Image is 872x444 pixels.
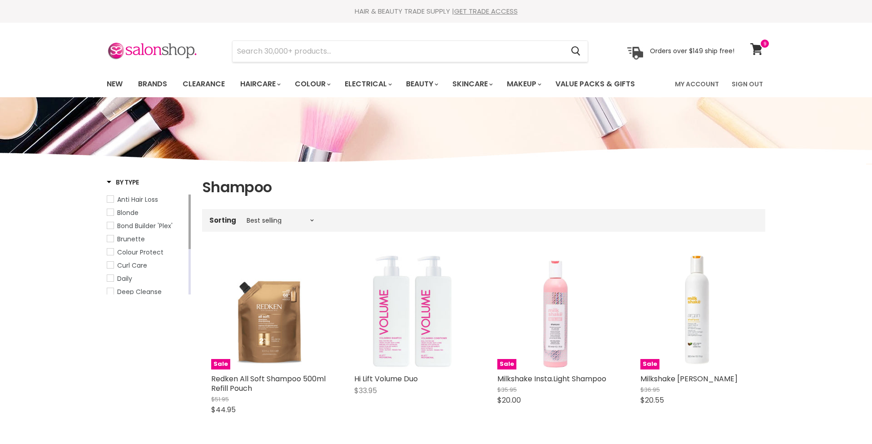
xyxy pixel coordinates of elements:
[211,404,236,415] span: $44.95
[640,385,660,394] span: $36.95
[399,75,444,94] a: Beauty
[117,287,162,296] span: Deep Cleanse
[354,254,470,369] img: Hi Lift Volume Duo
[650,47,734,55] p: Orders over $149 ship free!
[446,75,498,94] a: Skincare
[107,195,187,205] a: Anti Hair Loss
[176,75,232,94] a: Clearance
[107,274,187,284] a: Daily
[211,254,327,369] a: Redken All Soft Shampoo 500ml Refill PouchSale
[117,195,158,204] span: Anti Hair Loss
[117,234,145,244] span: Brunette
[117,221,173,230] span: Bond Builder 'Plex'
[497,359,516,369] span: Sale
[107,247,187,257] a: Colour Protect
[497,385,517,394] span: $35.95
[107,178,139,187] h3: By Type
[107,287,187,297] a: Deep Cleanse
[338,75,397,94] a: Electrical
[233,41,564,62] input: Search
[640,359,659,369] span: Sale
[497,254,613,369] a: Milkshake Insta.Light ShampooSale
[131,75,174,94] a: Brands
[669,75,724,94] a: My Account
[107,221,187,231] a: Bond Builder 'Plex'
[211,359,230,369] span: Sale
[354,385,377,396] span: $33.95
[117,261,147,270] span: Curl Care
[640,395,664,405] span: $20.55
[640,254,756,369] a: Milkshake Argan ShampooSale
[232,40,588,62] form: Product
[95,7,777,16] div: HAIR & BEAUTY TRADE SUPPLY |
[100,71,656,97] ul: Main menu
[117,248,163,257] span: Colour Protect
[454,6,518,16] a: GET TRADE ACCESS
[117,208,139,217] span: Blonde
[726,75,768,94] a: Sign Out
[288,75,336,94] a: Colour
[211,374,326,394] a: Redken All Soft Shampoo 500ml Refill Pouch
[564,41,588,62] button: Search
[117,274,132,283] span: Daily
[497,395,521,405] span: $20.00
[100,75,129,94] a: New
[497,254,613,369] img: Milkshake Insta.Light Shampoo
[107,208,187,218] a: Blonde
[209,216,236,224] label: Sorting
[640,254,756,369] img: Milkshake Argan Shampoo
[211,395,229,404] span: $51.95
[95,71,777,97] nav: Main
[354,374,418,384] a: Hi Lift Volume Duo
[233,75,286,94] a: Haircare
[549,75,642,94] a: Value Packs & Gifts
[497,374,606,384] a: Milkshake Insta.Light Shampoo
[107,260,187,270] a: Curl Care
[640,374,738,384] a: Milkshake [PERSON_NAME]
[107,234,187,244] a: Brunette
[202,178,765,197] h1: Shampoo
[500,75,547,94] a: Makeup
